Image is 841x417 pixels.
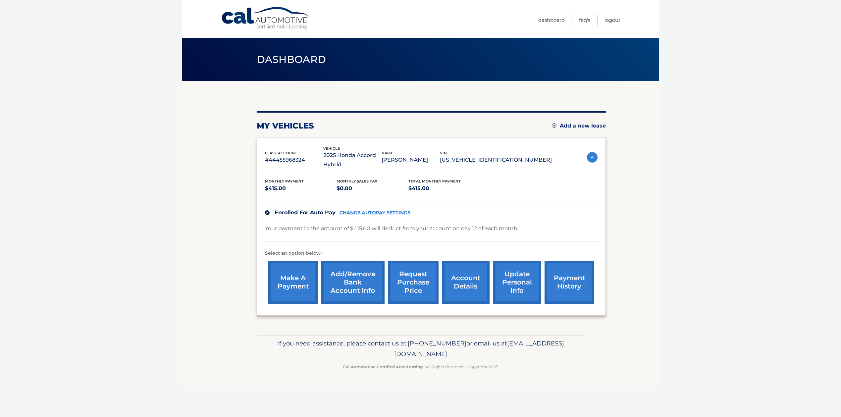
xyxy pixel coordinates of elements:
[261,338,580,359] p: If you need assistance, please contact us at: or email us at
[265,179,304,183] span: Monthly Payment
[382,155,440,165] p: [PERSON_NAME]
[440,155,552,165] p: [US_VEHICLE_IDENTIFICATION_NUMBER]
[408,339,466,347] span: [PHONE_NUMBER]
[545,261,594,304] a: payment history
[265,249,598,257] p: Select an option below:
[261,363,580,370] p: - All Rights Reserved - Copyright 2025
[337,184,408,193] p: $0.00
[265,184,337,193] p: $415.00
[265,151,297,155] span: lease account
[275,209,336,216] span: Enrolled For Auto Pay
[337,179,377,183] span: Monthly sales Tax
[343,364,423,369] strong: Cal Automotive Certified Auto Leasing
[552,123,556,128] img: add.svg
[579,15,590,26] a: FAQ's
[265,224,518,233] p: Your payment in the amount of $415.00 will deduct from your account on day 12 of each month.
[340,210,410,216] a: CHANGE AUTOPAY SETTINGS
[440,151,447,155] span: vin
[552,123,606,129] a: Add a new lease
[257,53,326,66] span: Dashboard
[382,151,393,155] span: name
[265,155,323,165] p: #44455968324
[408,179,461,183] span: Total Monthly Payment
[257,121,314,131] h2: my vehicles
[323,151,382,169] p: 2025 Honda Accord Hybrid
[442,261,490,304] a: account details
[268,261,318,304] a: make a payment
[604,15,620,26] a: Logout
[493,261,541,304] a: update personal info
[408,184,480,193] p: $415.00
[538,15,565,26] a: Dashboard
[587,152,598,163] img: accordion-active.svg
[221,7,310,30] a: Cal Automotive
[265,210,270,215] img: check.svg
[321,261,385,304] a: Add/Remove bank account info
[323,146,340,151] span: vehicle
[388,261,439,304] a: request purchase price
